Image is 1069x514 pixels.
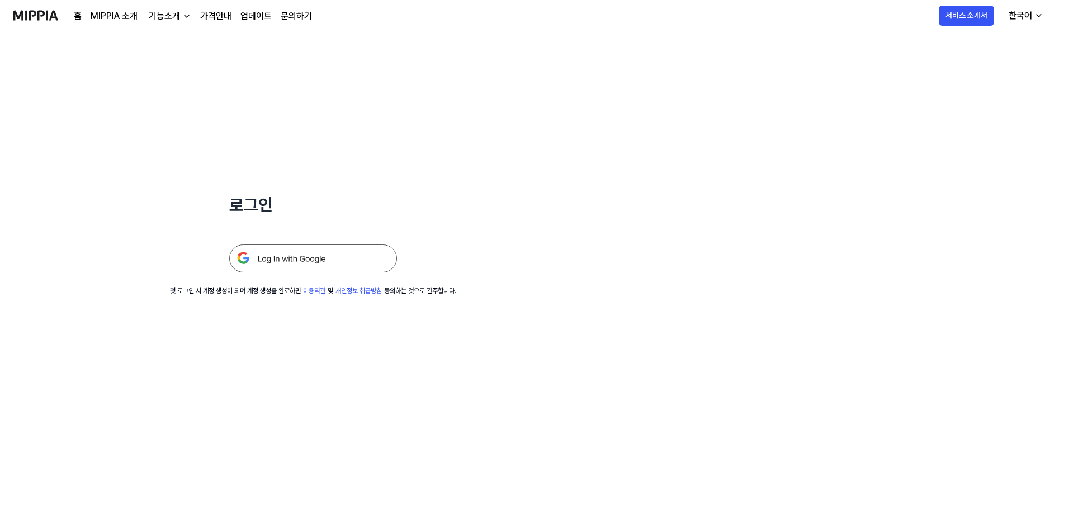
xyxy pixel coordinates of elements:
img: 구글 로그인 버튼 [229,244,397,272]
a: 업데이트 [240,10,272,23]
a: 이용약관 [303,287,325,295]
div: 기능소개 [146,10,182,23]
button: 기능소개 [146,10,191,23]
a: 가격안내 [200,10,231,23]
button: 한국어 [1000,4,1050,27]
a: 홈 [74,10,82,23]
a: 개인정보 취급방침 [335,287,382,295]
div: 첫 로그인 시 계정 생성이 되며 계정 생성을 완료하면 및 동의하는 것으로 간주합니다. [170,286,456,296]
h1: 로그인 [229,192,397,218]
a: 문의하기 [281,10,312,23]
button: 서비스 소개서 [939,6,994,26]
div: 한국어 [1006,9,1034,22]
a: MIPPIA 소개 [91,10,138,23]
img: down [182,12,191,21]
